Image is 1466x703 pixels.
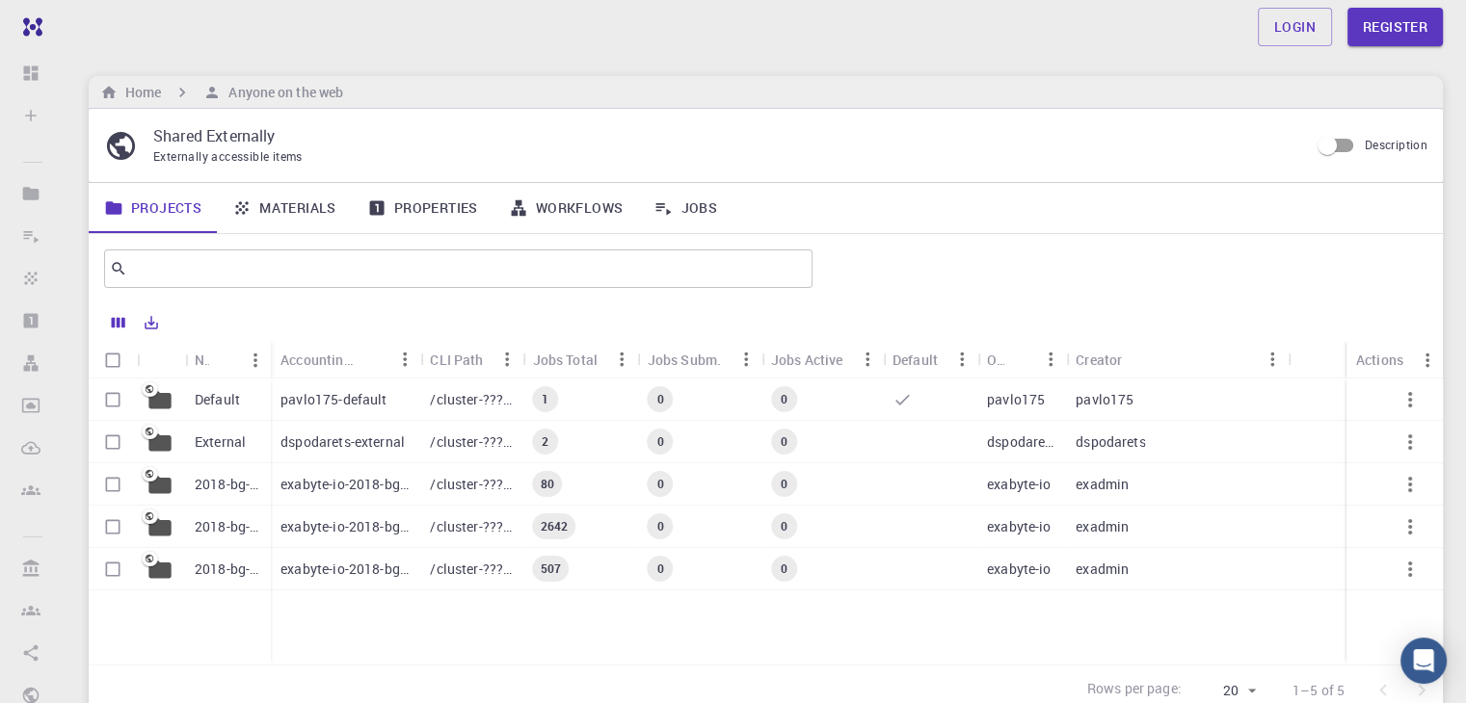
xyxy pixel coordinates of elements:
[135,307,168,338] button: Export
[195,432,246,452] p: External
[280,341,359,378] div: Accounting slug
[1076,341,1122,378] div: Creator
[1004,344,1035,375] button: Sort
[649,476,671,492] span: 0
[280,390,386,409] p: pavlo175-default
[1076,432,1146,452] p: dspodarets
[761,341,883,378] div: Jobs Active
[195,560,261,579] p: 2018-bg-study-phase-I
[430,390,513,409] p: /cluster-???-home/pavlo175/pavlo175-default
[209,345,240,376] button: Sort
[648,341,722,378] div: Jobs Subm.
[987,517,1052,536] p: exabyte-io
[771,341,843,378] div: Jobs Active
[534,433,556,450] span: 2
[185,341,271,378] div: Name
[649,518,671,534] span: 0
[638,183,733,233] a: Jobs
[977,341,1066,378] div: Owner
[195,341,209,378] div: Name
[1076,517,1129,536] p: exadmin
[1412,345,1443,376] button: Menu
[430,475,513,494] p: /cluster-???-share/groups/exabyte-io/exabyte-io-2018-bg-study-phase-i-ph
[153,124,1293,147] p: Shared Externally
[649,560,671,577] span: 0
[532,476,561,492] span: 80
[1400,638,1447,684] div: Open Intercom Messenger
[195,390,240,409] p: Default
[221,82,343,103] h6: Anyone on the web
[1258,8,1332,46] a: Login
[522,341,637,378] div: Jobs Total
[1122,344,1153,375] button: Sort
[852,344,883,375] button: Menu
[118,82,161,103] h6: Home
[987,475,1052,494] p: exabyte-io
[607,344,638,375] button: Menu
[96,82,347,103] nav: breadcrumb
[1066,341,1288,378] div: Creator
[946,344,977,375] button: Menu
[649,433,671,450] span: 0
[773,518,795,534] span: 0
[420,341,522,378] div: CLI Path
[534,391,556,407] span: 1
[1356,341,1403,378] div: Actions
[1076,390,1133,409] p: pavlo175
[153,148,303,164] span: Externally accessible items
[195,475,261,494] p: 2018-bg-study-phase-i-ph
[987,390,1045,409] p: pavlo175
[773,391,795,407] span: 0
[280,432,405,452] p: dspodarets-external
[430,560,513,579] p: /cluster-???-share/groups/exabyte-io/exabyte-io-2018-bg-study-phase-i
[1365,137,1427,152] span: Description
[217,183,352,233] a: Materials
[773,560,795,577] span: 0
[649,391,671,407] span: 0
[430,517,513,536] p: /cluster-???-share/groups/exabyte-io/exabyte-io-2018-bg-study-phase-iii
[102,307,135,338] button: Columns
[493,183,639,233] a: Workflows
[1076,475,1129,494] p: exadmin
[389,344,420,375] button: Menu
[195,517,261,536] p: 2018-bg-study-phase-III
[430,341,483,378] div: CLI Path
[1293,681,1345,700] p: 1–5 of 5
[271,341,420,378] div: Accounting slug
[987,432,1056,452] p: dspodarets
[280,517,411,536] p: exabyte-io-2018-bg-study-phase-iii
[280,560,411,579] p: exabyte-io-2018-bg-study-phase-i
[773,433,795,450] span: 0
[731,344,761,375] button: Menu
[1035,344,1066,375] button: Menu
[352,183,493,233] a: Properties
[137,341,185,378] div: Icon
[359,344,389,375] button: Sort
[773,476,795,492] span: 0
[532,341,598,378] div: Jobs Total
[532,518,575,534] span: 2642
[987,341,1004,378] div: Owner
[987,560,1052,579] p: exabyte-io
[15,17,42,37] img: logo
[1257,344,1288,375] button: Menu
[240,345,271,376] button: Menu
[430,432,513,452] p: /cluster-???-home/dspodarets/dspodarets-external
[883,341,977,378] div: Default
[532,560,568,577] span: 507
[638,341,761,378] div: Jobs Subm.
[492,344,522,375] button: Menu
[893,341,938,378] div: Default
[1347,8,1443,46] a: Register
[1076,560,1129,579] p: exadmin
[1087,679,1182,701] p: Rows per page:
[280,475,411,494] p: exabyte-io-2018-bg-study-phase-i-ph
[89,183,217,233] a: Projects
[1346,341,1443,378] div: Actions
